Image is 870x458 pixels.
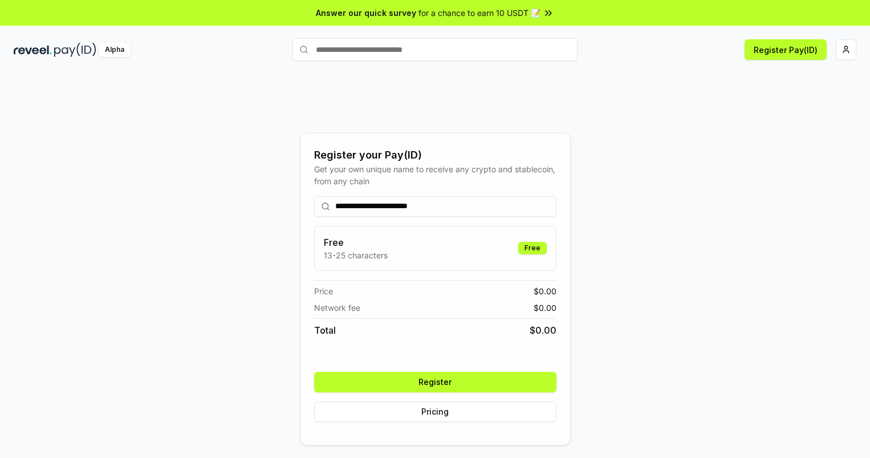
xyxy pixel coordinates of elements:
[324,236,388,249] h3: Free
[324,249,388,261] p: 13-25 characters
[314,402,556,422] button: Pricing
[745,39,827,60] button: Register Pay(ID)
[534,302,556,314] span: $ 0.00
[418,7,540,19] span: for a chance to earn 10 USDT 📝
[314,163,556,187] div: Get your own unique name to receive any crypto and stablecoin, from any chain
[54,43,96,57] img: pay_id
[314,323,336,337] span: Total
[518,242,547,254] div: Free
[314,302,360,314] span: Network fee
[530,323,556,337] span: $ 0.00
[316,7,416,19] span: Answer our quick survey
[534,285,556,297] span: $ 0.00
[14,43,52,57] img: reveel_dark
[314,372,556,392] button: Register
[99,43,131,57] div: Alpha
[314,285,333,297] span: Price
[314,147,556,163] div: Register your Pay(ID)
